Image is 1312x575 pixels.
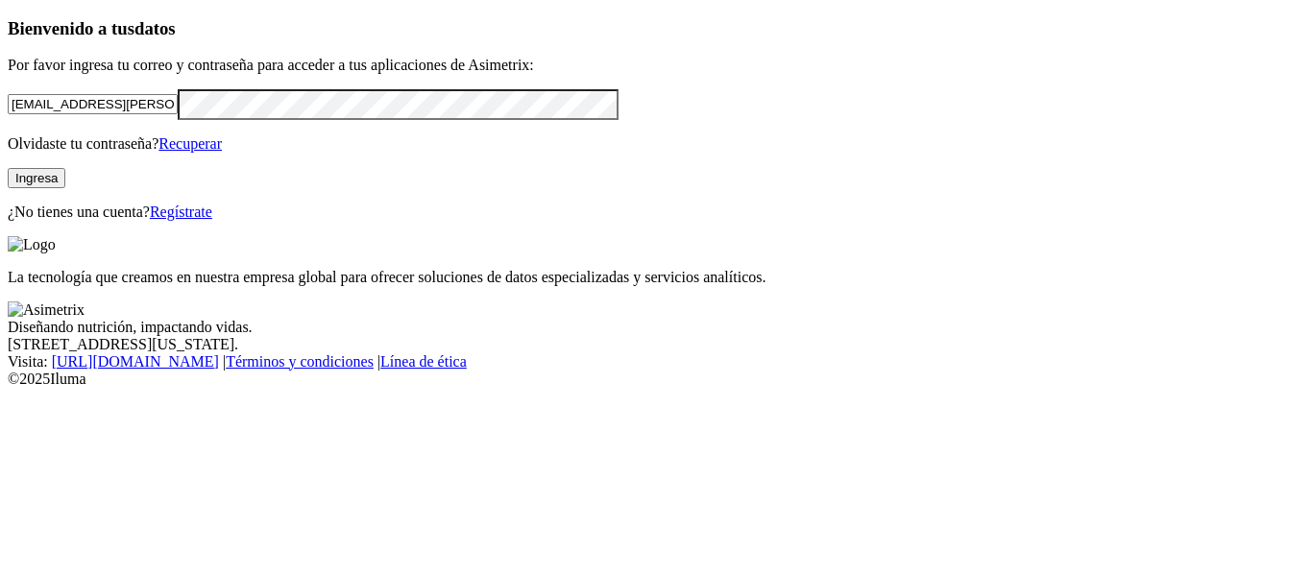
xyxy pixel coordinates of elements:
p: Olvidaste tu contraseña? [8,135,1304,153]
p: La tecnología que creamos en nuestra empresa global para ofrecer soluciones de datos especializad... [8,269,1304,286]
a: [URL][DOMAIN_NAME] [52,353,219,370]
p: ¿No tienes una cuenta? [8,204,1304,221]
a: Términos y condiciones [226,353,374,370]
img: Logo [8,236,56,253]
div: [STREET_ADDRESS][US_STATE]. [8,336,1304,353]
h3: Bienvenido a tus [8,18,1304,39]
p: Por favor ingresa tu correo y contraseña para acceder a tus aplicaciones de Asimetrix: [8,57,1304,74]
div: © 2025 Iluma [8,371,1304,388]
div: Diseñando nutrición, impactando vidas. [8,319,1304,336]
a: Recuperar [158,135,222,152]
div: Visita : | | [8,353,1304,371]
input: Tu correo [8,94,178,114]
a: Regístrate [150,204,212,220]
img: Asimetrix [8,301,85,319]
a: Línea de ética [380,353,467,370]
span: datos [134,18,176,38]
button: Ingresa [8,168,65,188]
